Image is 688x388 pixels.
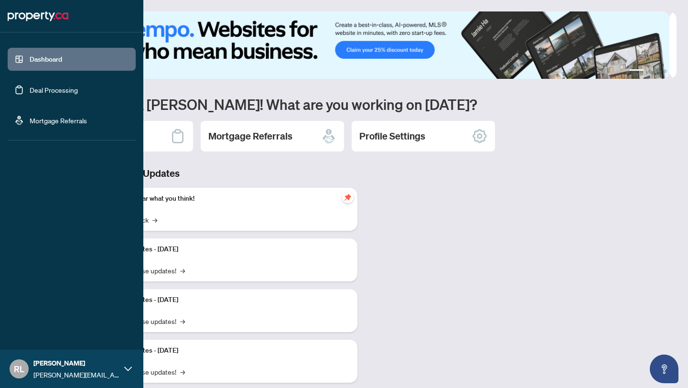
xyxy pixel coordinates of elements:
span: pushpin [342,192,354,203]
span: → [180,265,185,276]
button: 3 [656,69,659,73]
img: logo [8,9,68,24]
span: → [180,316,185,326]
button: 1 [629,69,644,73]
h3: Brokerage & Industry Updates [50,167,357,180]
p: We want to hear what you think! [100,194,350,204]
span: → [180,366,185,377]
button: Open asap [650,355,678,383]
h2: Profile Settings [359,129,425,143]
a: Deal Processing [30,86,78,94]
img: Slide 0 [50,11,669,79]
h2: Mortgage Referrals [208,129,292,143]
button: 2 [648,69,652,73]
span: RL [14,362,24,376]
p: Platform Updates - [DATE] [100,244,350,255]
span: → [152,215,157,225]
a: Mortgage Referrals [30,116,87,125]
h1: Welcome back [PERSON_NAME]! What are you working on [DATE]? [50,95,677,113]
a: Dashboard [30,55,62,64]
p: Platform Updates - [DATE] [100,295,350,305]
p: Platform Updates - [DATE] [100,345,350,356]
span: [PERSON_NAME][EMAIL_ADDRESS][DOMAIN_NAME] [33,369,119,380]
span: [PERSON_NAME] [33,358,119,368]
button: 4 [663,69,667,73]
